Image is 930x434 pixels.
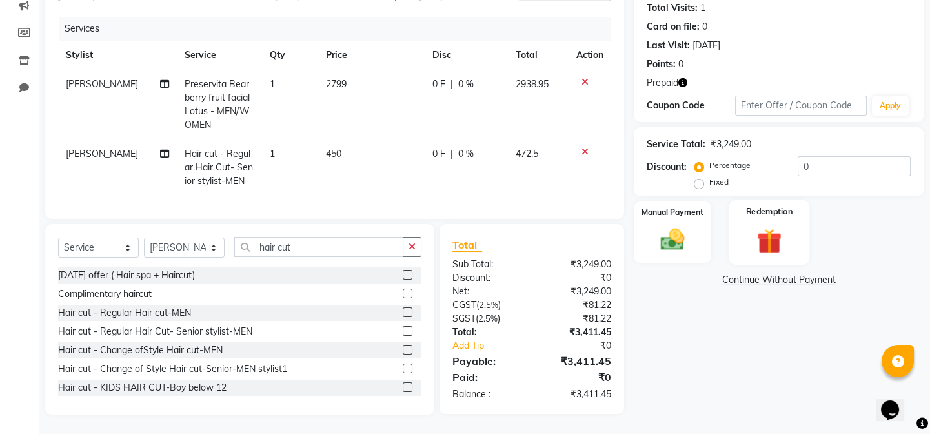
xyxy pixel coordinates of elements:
[746,205,793,218] label: Redemption
[749,225,789,256] img: _gift.svg
[66,78,138,90] span: [PERSON_NAME]
[58,269,195,282] div: [DATE] offer ( Hair spa + Haircut)
[66,148,138,160] span: [PERSON_NAME]
[432,77,445,91] span: 0 F
[532,312,621,325] div: ₹81.22
[58,381,227,395] div: Hair cut - KIDS HAIR CUT-Boy below 12
[326,78,347,90] span: 2799
[443,339,547,353] a: Add Tip
[647,1,698,15] div: Total Visits:
[642,207,703,218] label: Manual Payment
[443,285,532,298] div: Net:
[532,369,621,385] div: ₹0
[443,298,532,312] div: ( )
[532,258,621,271] div: ₹3,249.00
[647,160,687,174] div: Discount:
[234,237,403,257] input: Search or Scan
[185,148,253,187] span: Hair cut - Regular Hair Cut- Senior stylist-MEN
[647,57,676,71] div: Points:
[425,41,508,70] th: Disc
[709,160,751,171] label: Percentage
[872,96,909,116] button: Apply
[569,41,611,70] th: Action
[516,148,538,160] span: 472.5
[177,41,261,70] th: Service
[58,325,252,338] div: Hair cut - Regular Hair Cut- Senior stylist-MEN
[647,39,690,52] div: Last Visit:
[678,57,683,71] div: 0
[262,41,318,70] th: Qty
[450,147,453,161] span: |
[516,78,549,90] span: 2938.95
[58,344,223,357] div: Hair cut - Change ofStyle Hair cut-MEN
[479,300,498,310] span: 2.5%
[58,306,191,320] div: Hair cut - Regular Hair cut-MEN
[735,96,867,116] input: Enter Offer / Coupon Code
[59,17,621,41] div: Services
[647,20,700,34] div: Card on file:
[452,313,476,324] span: SGST
[508,41,569,70] th: Total
[702,20,707,34] div: 0
[532,271,621,285] div: ₹0
[532,387,621,401] div: ₹3,411.45
[58,362,287,376] div: Hair cut - Change of Style Hair cut-Senior-MEN stylist1
[185,78,250,130] span: Preservita Bearberry fruit facial Lotus - MEN/WOMEN
[443,387,532,401] div: Balance :
[318,41,425,70] th: Price
[443,369,532,385] div: Paid:
[647,99,734,112] div: Coupon Code
[443,271,532,285] div: Discount:
[432,147,445,161] span: 0 F
[647,76,678,90] span: Prepaid
[270,148,275,160] span: 1
[450,77,453,91] span: |
[443,325,532,339] div: Total:
[711,138,751,151] div: ₹3,249.00
[458,77,474,91] span: 0 %
[452,238,482,252] span: Total
[547,339,621,353] div: ₹0
[58,287,152,301] div: Complimentary haircut
[692,39,720,52] div: [DATE]
[636,273,921,287] a: Continue Without Payment
[532,325,621,339] div: ₹3,411.45
[653,226,692,253] img: _cash.svg
[532,353,621,369] div: ₹3,411.45
[58,41,177,70] th: Stylist
[443,353,532,369] div: Payable:
[700,1,705,15] div: 1
[458,147,474,161] span: 0 %
[326,148,341,160] span: 450
[443,258,532,271] div: Sub Total:
[478,313,498,324] span: 2.5%
[876,382,917,421] iframe: chat widget
[452,299,476,311] span: CGST
[532,285,621,298] div: ₹3,249.00
[647,138,705,151] div: Service Total:
[443,312,532,325] div: ( )
[532,298,621,312] div: ₹81.22
[270,78,275,90] span: 1
[709,176,729,188] label: Fixed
